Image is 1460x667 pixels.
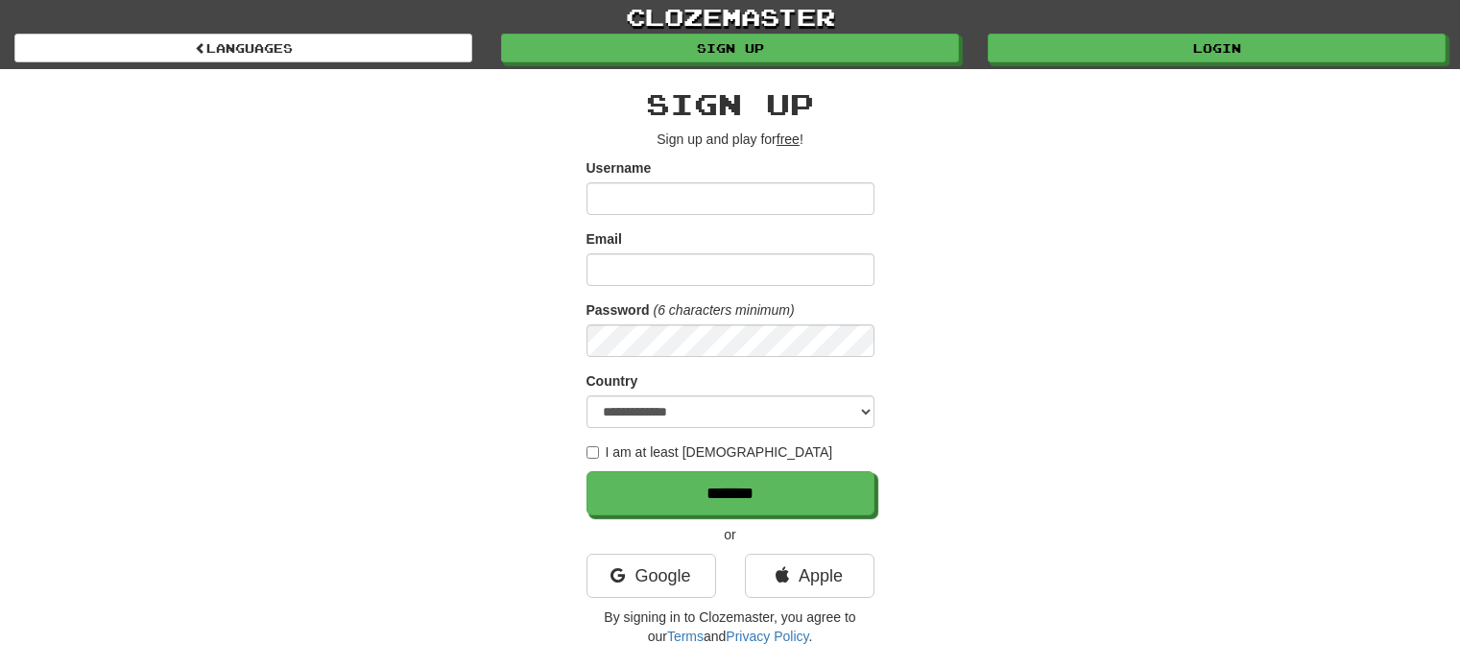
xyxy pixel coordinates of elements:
[501,34,959,62] a: Sign up
[586,130,874,149] p: Sign up and play for !
[667,629,704,644] a: Terms
[586,554,716,598] a: Google
[586,442,833,462] label: I am at least [DEMOGRAPHIC_DATA]
[586,88,874,120] h2: Sign up
[988,34,1446,62] a: Login
[654,302,795,318] em: (6 characters minimum)
[586,158,652,178] label: Username
[745,554,874,598] a: Apple
[586,446,599,459] input: I am at least [DEMOGRAPHIC_DATA]
[586,229,622,249] label: Email
[586,525,874,544] p: or
[14,34,472,62] a: Languages
[777,131,800,147] u: free
[586,300,650,320] label: Password
[586,607,874,646] p: By signing in to Clozemaster, you agree to our and .
[726,629,808,644] a: Privacy Policy
[586,371,638,391] label: Country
